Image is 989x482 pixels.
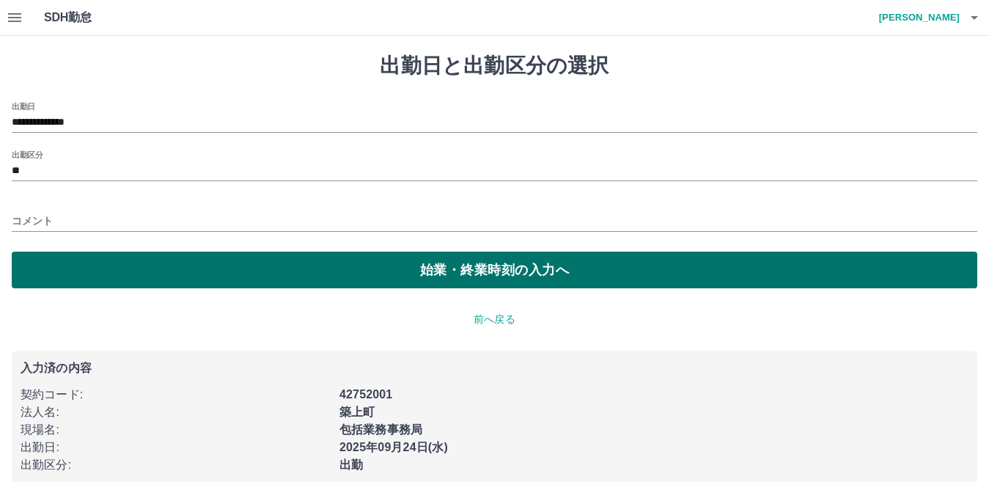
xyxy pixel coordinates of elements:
p: 出勤区分 : [21,456,331,474]
p: 契約コード : [21,386,331,404]
p: 現場名 : [21,421,331,439]
button: 始業・終業時刻の入力へ [12,252,977,288]
b: 出勤 [339,459,363,471]
b: 包括業務事務局 [339,423,422,436]
label: 出勤日 [12,101,35,112]
p: 法人名 : [21,404,331,421]
p: 入力済の内容 [21,362,968,374]
b: 42752001 [339,388,392,401]
b: 2025年09月24日(水) [339,441,448,453]
label: 出勤区分 [12,149,43,160]
p: 前へ戻る [12,312,977,327]
p: 出勤日 : [21,439,331,456]
h1: 出勤日と出勤区分の選択 [12,54,977,78]
b: 築上町 [339,406,375,418]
